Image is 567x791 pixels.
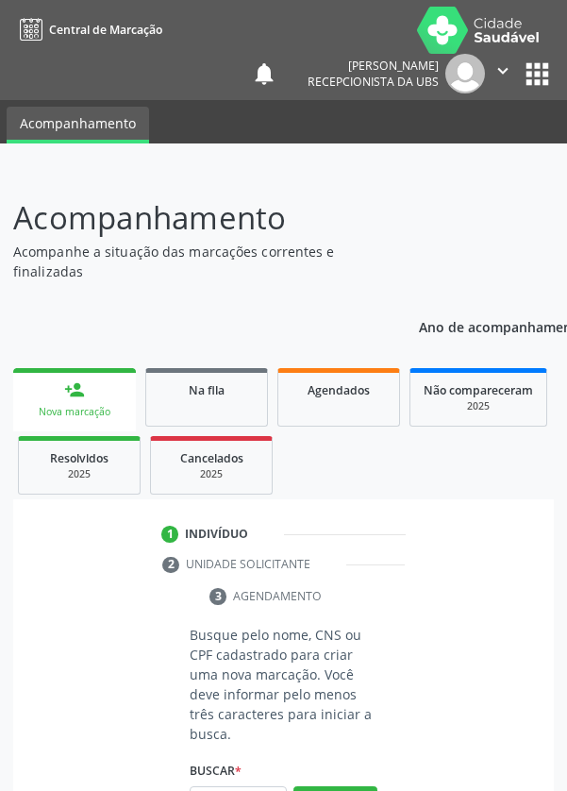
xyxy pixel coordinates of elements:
div: [PERSON_NAME] [308,58,439,74]
span: Resolvidos [50,450,108,466]
button: notifications [251,60,277,87]
p: Acompanhe a situação das marcações correntes e finalizadas [13,242,392,281]
span: Não compareceram [424,382,533,398]
a: Acompanhamento [7,107,149,143]
div: 1 [161,526,178,543]
a: Central de Marcação [13,14,162,45]
span: Recepcionista da UBS [308,74,439,90]
span: Na fila [189,382,225,398]
img: img [445,54,485,93]
button:  [485,54,521,93]
i:  [492,60,513,81]
div: 2025 [424,399,533,413]
div: person_add [64,379,85,400]
p: Busque pelo nome, CNS ou CPF cadastrado para criar uma nova marcação. Você deve informar pelo men... [190,625,377,744]
label: Buscar [190,757,242,786]
div: 2025 [32,467,126,481]
div: Indivíduo [185,526,248,543]
span: Agendados [308,382,370,398]
button: apps [521,58,554,91]
p: Acompanhamento [13,194,392,242]
span: Central de Marcação [49,22,162,38]
div: 2025 [164,467,258,481]
span: Cancelados [180,450,243,466]
div: Nova marcação [26,405,123,419]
